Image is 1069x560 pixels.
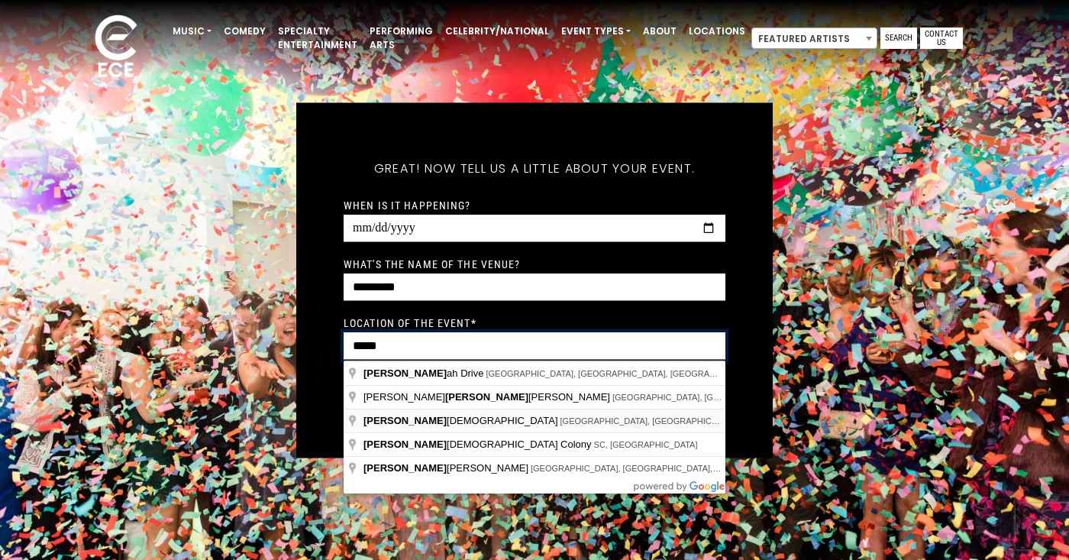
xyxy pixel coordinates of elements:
span: [GEOGRAPHIC_DATA], [GEOGRAPHIC_DATA], [GEOGRAPHIC_DATA] [486,369,758,378]
a: Performing Arts [363,18,439,58]
span: [PERSON_NAME] [363,462,447,474]
img: ece_new_logo_whitev2-1.png [78,11,154,85]
a: Celebrity/National [439,18,555,44]
span: [PERSON_NAME] [445,391,528,403]
label: When is it happening? [344,198,471,212]
span: [DEMOGRAPHIC_DATA] Colony [363,439,594,450]
a: Locations [683,18,751,44]
a: Specialty Entertainment [272,18,363,58]
a: About [637,18,683,44]
span: [PERSON_NAME] [363,367,447,379]
label: What's the name of the venue? [344,257,520,270]
span: [GEOGRAPHIC_DATA], [GEOGRAPHIC_DATA], [GEOGRAPHIC_DATA] [531,464,803,473]
h5: Great! Now tell us a little about your event. [344,141,725,196]
label: Location of the event [344,316,476,329]
span: [GEOGRAPHIC_DATA], [GEOGRAPHIC_DATA], [GEOGRAPHIC_DATA] [560,416,832,426]
span: ah Drive [363,367,486,379]
span: [DEMOGRAPHIC_DATA] [363,415,560,426]
a: Contact Us [920,28,963,49]
a: Event Types [555,18,637,44]
span: [GEOGRAPHIC_DATA], [GEOGRAPHIC_DATA], [GEOGRAPHIC_DATA] [612,393,884,402]
span: Featured Artists [751,28,877,49]
span: [PERSON_NAME] [363,439,447,450]
span: [PERSON_NAME] [363,415,447,426]
a: Comedy [218,18,272,44]
a: Search [880,28,917,49]
span: [PERSON_NAME] [PERSON_NAME] [363,391,612,403]
span: Featured Artists [752,28,877,50]
a: Music [166,18,218,44]
span: [PERSON_NAME] [363,462,531,474]
span: SC, [GEOGRAPHIC_DATA] [594,440,698,449]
